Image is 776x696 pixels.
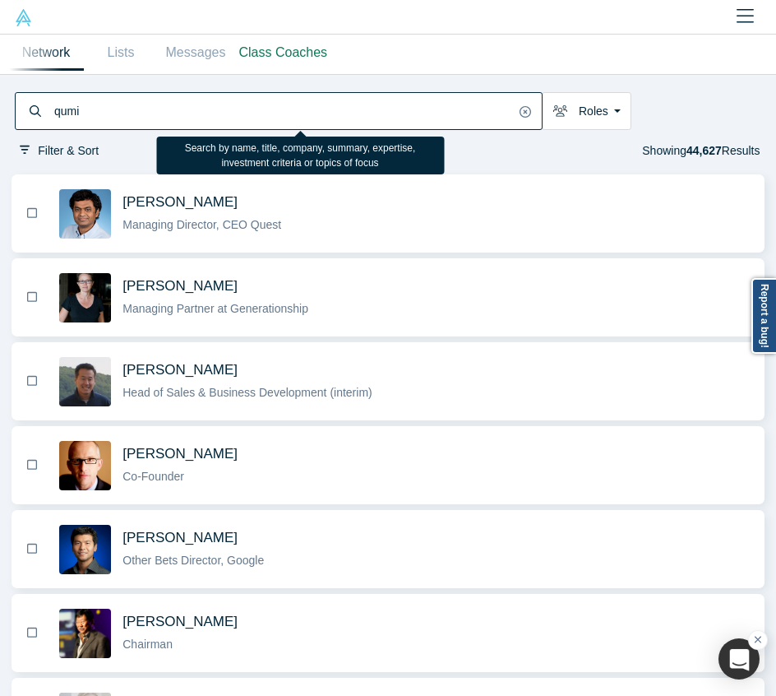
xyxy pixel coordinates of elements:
[686,144,722,157] strong: 44,627
[122,386,372,399] span: Head of Sales & Business Development (interim)
[84,35,159,71] a: Lists
[12,427,764,503] button: BookmarkRobert Winder's Profile Image[PERSON_NAME]Co-Founder
[16,176,760,251] button: Bookmark[PERSON_NAME]Managing Director, CEO Quest
[12,259,764,336] button: BookmarkRachel Chalmers's Profile Image[PERSON_NAME]Managing Partner at Generationship
[122,554,264,567] span: Other Bets Director, Google
[751,278,776,354] a: Report a bug!
[542,92,631,130] button: Roles
[15,9,32,26] img: Alchemist Vault Logo
[15,142,104,160] button: Filter & Sort
[22,456,42,475] button: Bookmark
[38,144,99,157] span: Filter & Sort
[233,35,334,71] a: Class Coaches
[59,525,111,574] img: Steven Kan's Profile Image
[642,144,760,157] span: Showing Results
[22,624,42,643] button: Bookmark
[12,175,764,252] button: BookmarkGnani Palanikumar's Profile Image[PERSON_NAME]Managing Director, CEO Quest
[122,470,184,483] span: Co-Founder
[59,609,111,658] img: Timothy Chou's Profile Image
[9,35,84,71] a: Network
[22,372,42,391] button: Bookmark
[122,362,238,378] span: [PERSON_NAME]
[22,204,42,223] button: Bookmark
[16,260,760,335] button: Bookmark[PERSON_NAME]Managing Partner at Generationship
[59,357,111,406] img: Michael Chang's Profile Image
[122,218,281,231] span: Managing Director, CEO Quest
[159,35,233,71] a: Messages
[122,614,238,629] span: [PERSON_NAME]
[12,511,764,587] button: BookmarkSteven Kan's Profile Image[PERSON_NAME]Other Bets Director, Google
[16,596,760,670] button: Bookmark[PERSON_NAME]Chairman
[122,302,308,315] span: Managing Partner at Generationship
[59,273,111,322] img: Rachel Chalmers's Profile Image
[59,189,111,239] img: Gnani Palanikumar's Profile Image
[122,278,238,294] span: [PERSON_NAME]
[22,288,42,307] button: Bookmark
[122,446,238,462] span: [PERSON_NAME]
[12,343,764,420] button: BookmarkMichael Chang's Profile Image[PERSON_NAME]Head of Sales & Business Development (interim)
[22,540,42,559] button: Bookmark
[122,638,173,651] span: Chairman
[122,530,238,545] span: [PERSON_NAME]
[59,441,111,490] img: Robert Winder's Profile Image
[16,344,760,419] button: Bookmark[PERSON_NAME]Head of Sales & Business Development (interim)
[12,595,764,671] button: BookmarkTimothy Chou's Profile Image[PERSON_NAME]Chairman
[16,512,760,587] button: Bookmark[PERSON_NAME]Other Bets Director, Google
[16,428,760,503] button: Bookmark[PERSON_NAME]Co-Founder
[122,194,238,210] span: [PERSON_NAME]
[53,95,515,128] input: Search by name, title, company, summary, expertise, investment criteria or topics of focus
